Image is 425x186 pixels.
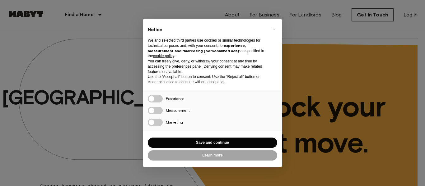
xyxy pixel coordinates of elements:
p: You can freely give, deny, or withdraw your consent at any time by accessing the preferences pane... [148,59,267,74]
button: Save and continue [148,138,277,148]
h2: Notice [148,27,267,33]
span: Measurement [166,108,190,113]
button: Close this notice [269,24,279,34]
a: cookie policy [153,54,174,58]
span: × [273,25,275,33]
button: Learn more [148,150,277,161]
p: We and selected third parties use cookies or similar technologies for technical purposes and, wit... [148,38,267,59]
span: Experience [166,96,184,101]
span: Marketing [166,120,183,125]
strong: experience, measurement and “marketing (personalized ads)” [148,43,246,53]
p: Use the “Accept all” button to consent. Use the “Reject all” button or close this notice to conti... [148,74,267,85]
